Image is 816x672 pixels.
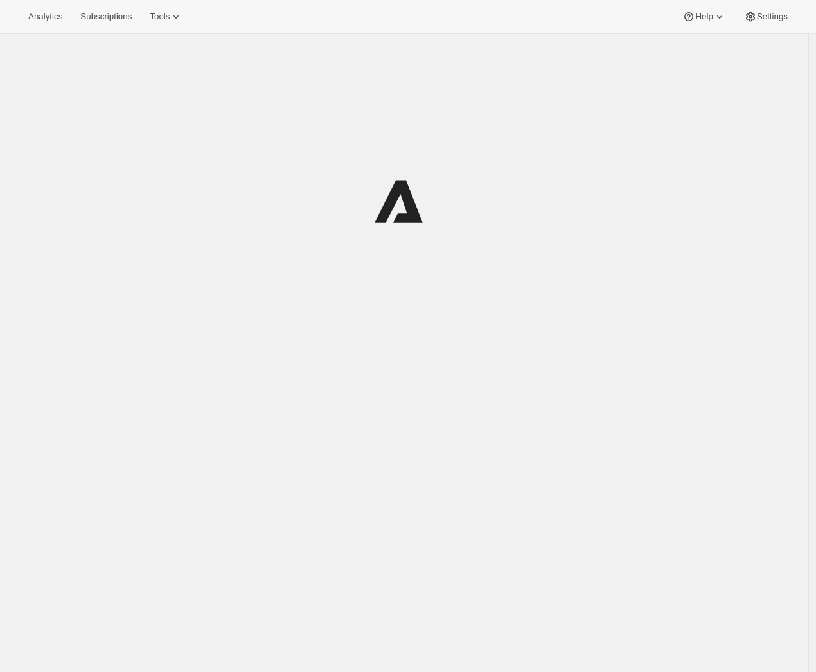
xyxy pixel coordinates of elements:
span: Settings [757,12,788,22]
span: Subscriptions [80,12,132,22]
span: Analytics [28,12,62,22]
button: Tools [142,8,190,26]
button: Subscriptions [73,8,139,26]
button: Settings [736,8,795,26]
button: Help [675,8,733,26]
button: Analytics [21,8,70,26]
span: Tools [150,12,170,22]
span: Help [695,12,713,22]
